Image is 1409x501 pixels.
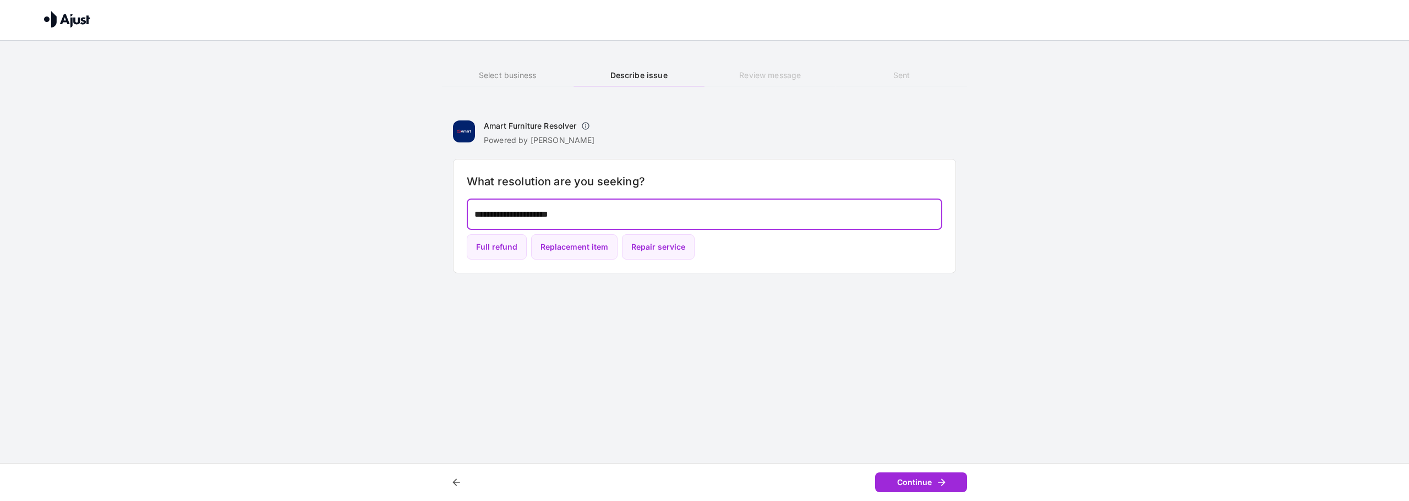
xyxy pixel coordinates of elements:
[467,234,527,260] button: Full refund
[622,234,695,260] button: Repair service
[44,11,90,27] img: Ajust
[442,69,573,81] h6: Select business
[531,234,618,260] button: Replacement item
[484,135,595,146] p: Powered by [PERSON_NAME]
[875,472,967,493] button: Continue
[467,173,942,190] h6: What resolution are you seeking?
[704,69,835,81] h6: Review message
[574,69,704,81] h6: Describe issue
[836,69,967,81] h6: Sent
[453,120,475,142] img: Amart Furniture
[484,120,577,131] h6: Amart Furniture Resolver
